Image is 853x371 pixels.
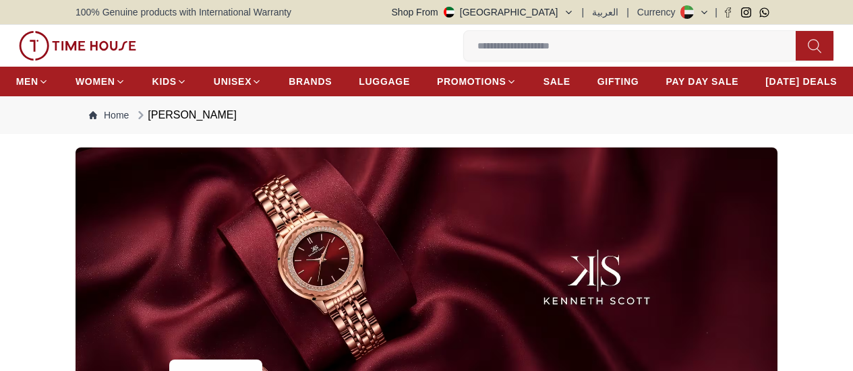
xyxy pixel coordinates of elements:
a: MEN [16,69,49,94]
div: [PERSON_NAME] [134,107,237,123]
a: PROMOTIONS [437,69,517,94]
span: GIFTING [597,75,639,88]
span: WOMEN [76,75,115,88]
a: LUGGAGE [359,69,410,94]
img: United Arab Emirates [444,7,454,18]
span: UNISEX [214,75,252,88]
span: | [626,5,629,19]
a: SALE [543,69,570,94]
a: BRANDS [289,69,332,94]
span: BRANDS [289,75,332,88]
span: | [582,5,585,19]
span: SALE [543,75,570,88]
a: Instagram [741,7,751,18]
a: Whatsapp [759,7,769,18]
a: Facebook [723,7,733,18]
span: [DATE] DEALS [765,75,837,88]
nav: Breadcrumb [76,96,777,134]
a: [DATE] DEALS [765,69,837,94]
a: WOMEN [76,69,125,94]
span: PROMOTIONS [437,75,506,88]
button: Shop From[GEOGRAPHIC_DATA] [392,5,574,19]
a: Home [89,108,129,122]
a: GIFTING [597,69,639,94]
span: KIDS [152,75,177,88]
div: Currency [637,5,681,19]
img: ... [19,31,136,61]
span: | [715,5,717,19]
button: العربية [592,5,618,19]
span: LUGGAGE [359,75,410,88]
a: KIDS [152,69,187,94]
span: MEN [16,75,38,88]
a: PAY DAY SALE [666,69,738,94]
a: UNISEX [214,69,262,94]
span: PAY DAY SALE [666,75,738,88]
span: 100% Genuine products with International Warranty [76,5,291,19]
